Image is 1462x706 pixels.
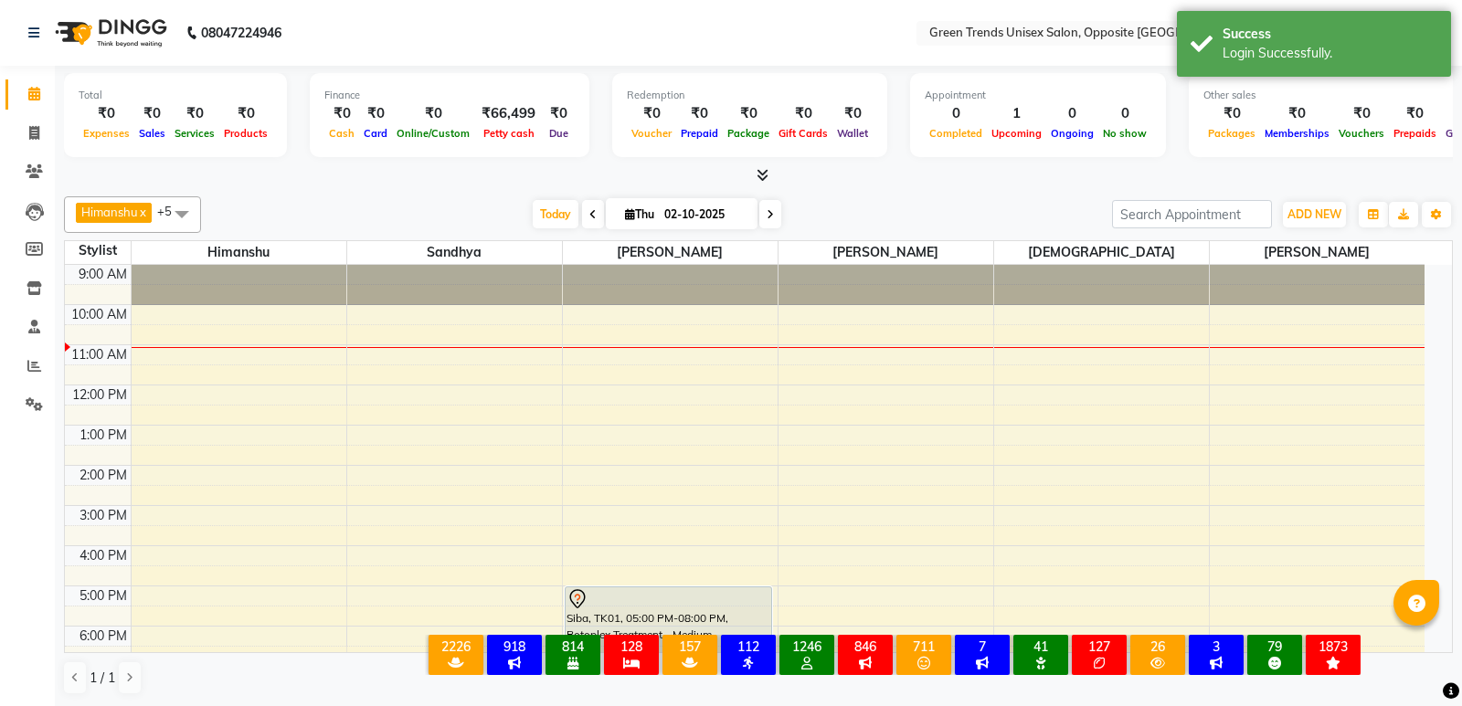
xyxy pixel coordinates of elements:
div: Siba, TK01, 05:00 PM-08:00 PM, Botoplex Treatment - Medium [566,587,771,705]
span: Wallet [832,127,873,140]
div: 4:00 PM [76,546,131,565]
span: Gift Cards [774,127,832,140]
input: Search Appointment [1112,200,1272,228]
div: 7 [959,638,1006,655]
span: Voucher [627,127,676,140]
div: 11:00 AM [68,345,131,364]
span: Prepaid [676,127,723,140]
div: ₹0 [1203,103,1260,124]
span: Upcoming [987,127,1046,140]
img: logo [47,7,172,58]
div: ₹0 [79,103,134,124]
span: Himanshu [132,241,346,264]
span: Card [359,127,392,140]
span: Ongoing [1046,127,1098,140]
div: 0 [1098,103,1151,124]
a: x [138,205,146,219]
div: Login Successfully. [1223,44,1437,63]
div: Stylist [65,241,131,260]
span: Sandhya [347,241,562,264]
div: 157 [666,638,714,655]
div: 918 [491,638,538,655]
span: Packages [1203,127,1260,140]
span: Package [723,127,774,140]
span: Prepaids [1389,127,1441,140]
div: ₹0 [219,103,272,124]
span: ADD NEW [1287,207,1341,221]
span: Today [533,200,578,228]
span: [PERSON_NAME] [779,241,993,264]
div: ₹0 [324,103,359,124]
span: +5 [157,204,185,218]
button: ADD NEW [1283,202,1346,227]
span: Completed [925,127,987,140]
div: Success [1223,25,1437,44]
span: Products [219,127,272,140]
div: ₹0 [774,103,832,124]
div: ₹0 [627,103,676,124]
div: Redemption [627,88,873,103]
span: Vouchers [1334,127,1389,140]
b: 08047224946 [201,7,281,58]
div: 1873 [1309,638,1357,655]
div: 0 [1046,103,1098,124]
span: Sales [134,127,170,140]
span: Cash [324,127,359,140]
div: 127 [1075,638,1123,655]
div: 2:00 PM [76,466,131,485]
div: 1 [987,103,1046,124]
span: Expenses [79,127,134,140]
input: 2025-10-02 [659,201,750,228]
div: ₹0 [392,103,474,124]
div: 41 [1017,638,1065,655]
div: ₹0 [832,103,873,124]
span: Himanshu [81,205,138,219]
span: Thu [620,207,659,221]
div: 3:00 PM [76,506,131,525]
div: ₹0 [723,103,774,124]
div: ₹0 [543,103,575,124]
div: 1246 [783,638,831,655]
div: ₹0 [359,103,392,124]
span: Online/Custom [392,127,474,140]
div: 79 [1251,638,1298,655]
div: ₹0 [676,103,723,124]
span: Due [545,127,573,140]
div: 128 [608,638,655,655]
div: 10:00 AM [68,305,131,324]
div: 1:00 PM [76,426,131,445]
span: [PERSON_NAME] [1210,241,1425,264]
span: [PERSON_NAME] [563,241,778,264]
div: 12:00 PM [69,385,131,405]
div: 2226 [432,638,480,655]
div: ₹0 [1334,103,1389,124]
div: 9:00 AM [75,265,131,284]
div: ₹0 [170,103,219,124]
span: Memberships [1260,127,1334,140]
div: 846 [842,638,889,655]
iframe: chat widget [1385,633,1444,688]
span: No show [1098,127,1151,140]
span: Services [170,127,219,140]
div: 6:00 PM [76,627,131,646]
span: 1 / 1 [90,669,115,688]
div: Finance [324,88,575,103]
div: Appointment [925,88,1151,103]
div: 0 [925,103,987,124]
span: Petty cash [479,127,539,140]
div: 26 [1134,638,1181,655]
div: 3 [1192,638,1240,655]
span: [DEMOGRAPHIC_DATA] [994,241,1209,264]
div: 112 [725,638,772,655]
div: ₹0 [134,103,170,124]
div: ₹0 [1389,103,1441,124]
div: ₹66,499 [474,103,543,124]
div: Total [79,88,272,103]
div: ₹0 [1260,103,1334,124]
div: 814 [549,638,597,655]
div: 711 [900,638,948,655]
div: 5:00 PM [76,586,131,606]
